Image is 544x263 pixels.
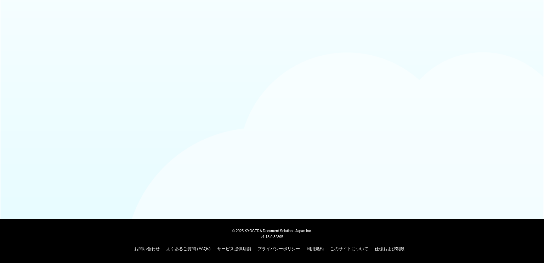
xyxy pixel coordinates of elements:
a: 仕様および制限 [375,246,404,251]
a: お問い合わせ [134,246,160,251]
a: プライバシーポリシー [257,246,300,251]
a: 利用規約 [307,246,324,251]
span: © 2025 KYOCERA Document Solutions Japan Inc. [232,228,312,233]
a: よくあるご質問 (FAQs) [166,246,210,251]
a: このサイトについて [330,246,368,251]
a: サービス提供店舗 [217,246,251,251]
span: v1.18.0.32895 [261,235,283,239]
